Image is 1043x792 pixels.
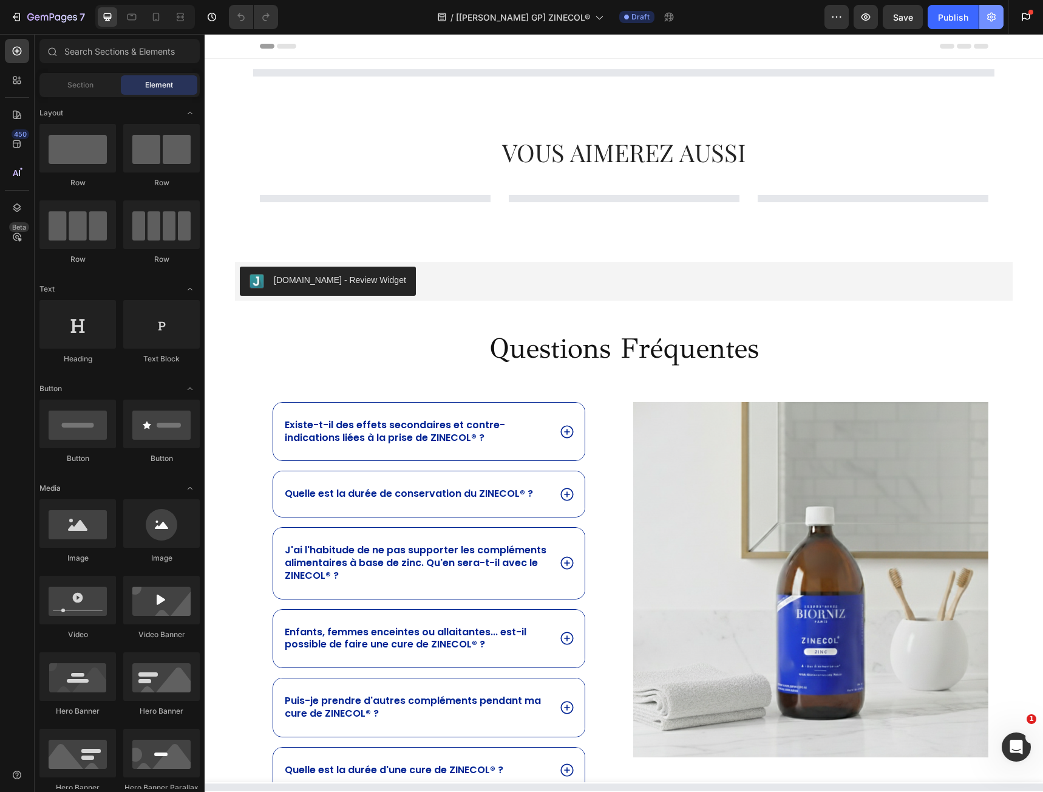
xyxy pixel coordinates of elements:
div: Image [39,553,116,564]
p: 7 [80,10,85,24]
span: Toggle open [180,279,200,299]
div: Heading [39,353,116,364]
div: Hero Banner [123,706,200,717]
span: [[PERSON_NAME] GP] ZINECOL® [456,11,590,24]
span: Element [145,80,173,90]
div: Video [39,629,116,640]
button: Save [883,5,923,29]
div: [DOMAIN_NAME] - Review Widget [69,240,202,253]
span: / [450,11,454,24]
span: Section [67,80,93,90]
div: Hero Banner [39,706,116,717]
span: Text [39,284,55,295]
button: Judge.me - Review Widget [35,233,211,262]
button: 7 [5,5,90,29]
img: Judgeme.png [45,240,59,254]
span: Media [39,483,61,494]
div: Text Block [123,353,200,364]
span: Button [39,383,62,394]
p: Enfants, femmes enceintes ou allaitantes... est-il possible de faire une cure de ZINECOL® ? [80,592,343,618]
span: Toggle open [180,103,200,123]
div: Row [39,177,116,188]
span: J'ai l'habitude de ne pas supporter les compléments alimentaires à base de zinc. Qu'en sera-t-il ... [80,509,342,548]
div: Publish [938,11,968,24]
span: Save [893,12,913,22]
div: Undo/Redo [229,5,278,29]
div: Image [123,553,200,564]
div: Row [123,254,200,265]
span: Draft [631,12,650,22]
iframe: Design area [205,34,1043,792]
div: Beta [9,222,29,232]
div: Video Banner [123,629,200,640]
p: Quelle est la durée d'une cure de ZINECOL® ? [80,730,299,743]
div: Button [39,453,116,464]
span: Toggle open [180,379,200,398]
span: 1 [1027,714,1036,724]
div: Row [39,254,116,265]
p: Puis-je prendre d'autres compléments pendant ma cure de ZINECOL® ? [80,661,343,686]
input: Search Sections & Elements [39,39,200,63]
h2: VOUS AIMEREZ AUSSI [245,101,594,135]
div: Button [123,453,200,464]
div: 450 [12,129,29,139]
p: Quelle est la durée de conservation du ZINECOL® ? [80,454,328,466]
button: Publish [928,5,979,29]
img: gempages_556418008512201484-4dce6cb8-2004-4126-b0c1-2640a9ad0b98.png [429,368,784,723]
span: Existe-t-il des effets secondaires et contre-indications liées à la prise de ZINECOL® ? [80,384,301,411]
span: Layout [39,108,63,118]
span: Toggle open [180,479,200,498]
iframe: Intercom live chat [1002,732,1031,762]
div: Row [123,177,200,188]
